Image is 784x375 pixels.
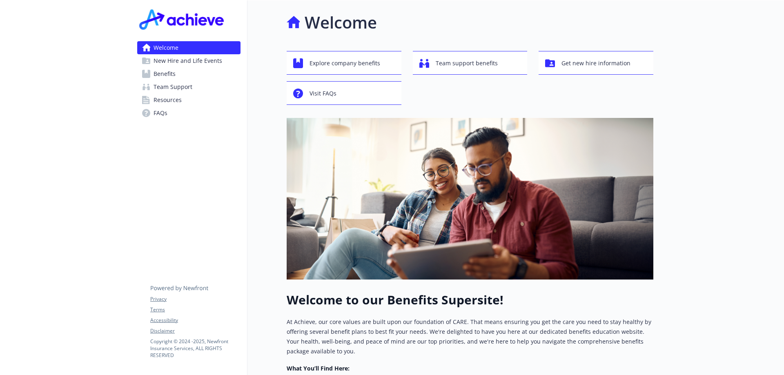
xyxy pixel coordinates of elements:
p: Copyright © 2024 - 2025 , Newfront Insurance Services, ALL RIGHTS RESERVED [150,338,240,359]
a: New Hire and Life Events [137,54,241,67]
span: FAQs [154,107,167,120]
span: Explore company benefits [310,55,380,71]
a: Privacy [150,295,240,303]
a: Disclaimer [150,327,240,335]
a: Terms [150,306,240,313]
h1: Welcome [305,10,377,35]
p: At Achieve, our core values are built upon our foundation of CARE. That means ensuring you get th... [287,317,653,356]
a: Resources [137,93,241,107]
span: Team support benefits [436,55,498,71]
h1: Welcome to our Benefits Supersite! [287,293,653,307]
span: Resources [154,93,182,107]
button: Explore company benefits [287,51,401,75]
span: Visit FAQs [310,86,336,101]
span: Get new hire information [561,55,630,71]
span: Welcome [154,41,178,54]
button: Visit FAQs [287,81,401,105]
a: Welcome [137,41,241,54]
a: Team Support [137,80,241,93]
button: Get new hire information [539,51,653,75]
strong: What You’ll Find Here: [287,364,350,372]
button: Team support benefits [413,51,528,75]
a: Accessibility [150,317,240,324]
a: FAQs [137,107,241,120]
span: New Hire and Life Events [154,54,222,67]
span: Team Support [154,80,192,93]
img: overview page banner [287,118,653,280]
a: Benefits [137,67,241,80]
span: Benefits [154,67,176,80]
